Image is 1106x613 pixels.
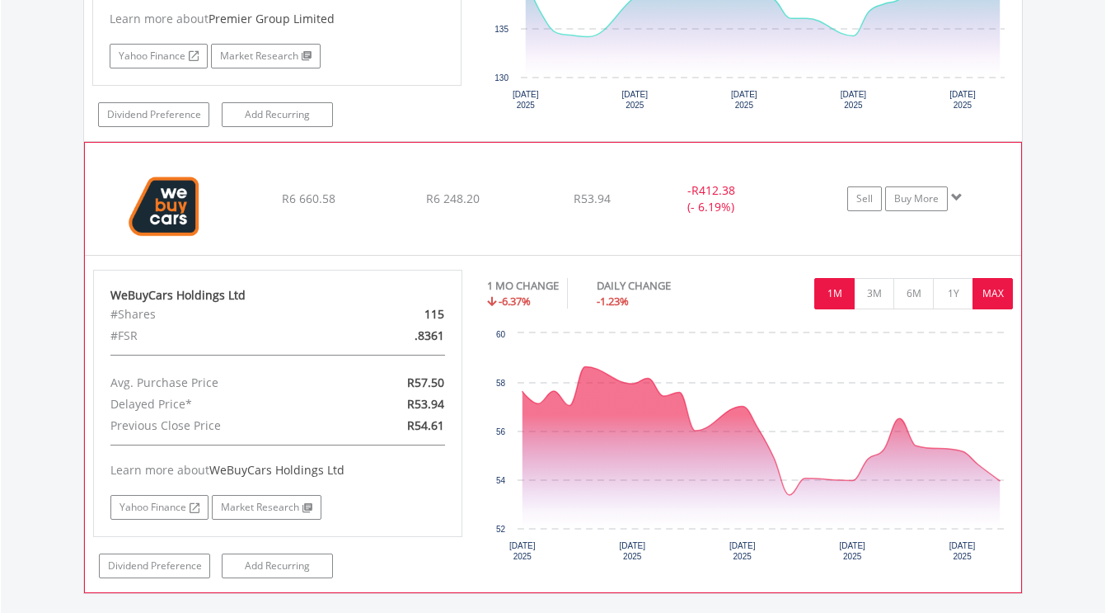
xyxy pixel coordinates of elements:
[337,325,457,347] div: .8361
[98,372,337,394] div: Avg. Purchase Price
[407,417,444,433] span: R54.61
[509,541,536,561] text: [DATE] 2025
[99,554,210,578] a: Dividend Preference
[814,278,855,309] button: 1M
[110,11,444,27] div: Learn more about
[597,278,729,294] div: DAILY CHANGE
[893,278,934,309] button: 6M
[597,294,629,309] span: -1.23%
[209,462,344,478] span: WeBuyCars Holdings Ltd
[212,495,321,520] a: Market Research
[949,541,975,561] text: [DATE] 2025
[495,73,509,83] text: 130
[282,191,335,206] span: R6 660.58
[839,541,865,561] text: [DATE] 2025
[110,44,208,68] a: Yahoo Finance
[337,304,457,325] div: 115
[98,304,337,325] div: #Shares
[495,25,509,34] text: 135
[972,278,1013,309] button: MAX
[649,182,773,215] div: - (- 6.19%)
[209,11,335,26] span: Premier Group Limited
[854,278,894,309] button: 3M
[622,90,649,110] text: [DATE] 2025
[499,294,531,309] span: -6.37%
[426,191,480,206] span: R6 248.20
[98,325,337,347] div: #FSR
[98,102,209,127] a: Dividend Preference
[110,495,209,520] a: Yahoo Finance
[495,525,505,534] text: 52
[110,287,445,304] div: WeBuyCars Holdings Ltd
[691,182,735,198] span: R412.38
[487,325,1014,573] div: Chart. Highcharts interactive chart.
[847,186,882,211] a: Sell
[487,325,1013,573] svg: Interactive chart
[110,462,445,479] div: Learn more about
[495,427,505,436] text: 56
[513,90,539,110] text: [DATE] 2025
[93,163,235,251] img: EQU.ZA.WBC.png
[495,330,505,339] text: 60
[407,396,444,412] span: R53.94
[407,375,444,390] span: R57.50
[950,90,977,110] text: [DATE] 2025
[222,554,333,578] a: Add Recurring
[619,541,645,561] text: [DATE] 2025
[222,102,333,127] a: Add Recurring
[933,278,973,309] button: 1Y
[729,541,755,561] text: [DATE] 2025
[211,44,321,68] a: Market Research
[487,278,559,294] div: 1 MO CHANGE
[885,186,948,211] a: Buy More
[495,379,505,388] text: 58
[495,476,505,485] text: 54
[98,415,337,436] div: Previous Close Price
[731,90,757,110] text: [DATE] 2025
[841,90,867,110] text: [DATE] 2025
[574,191,611,206] span: R53.94
[98,394,337,415] div: Delayed Price*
